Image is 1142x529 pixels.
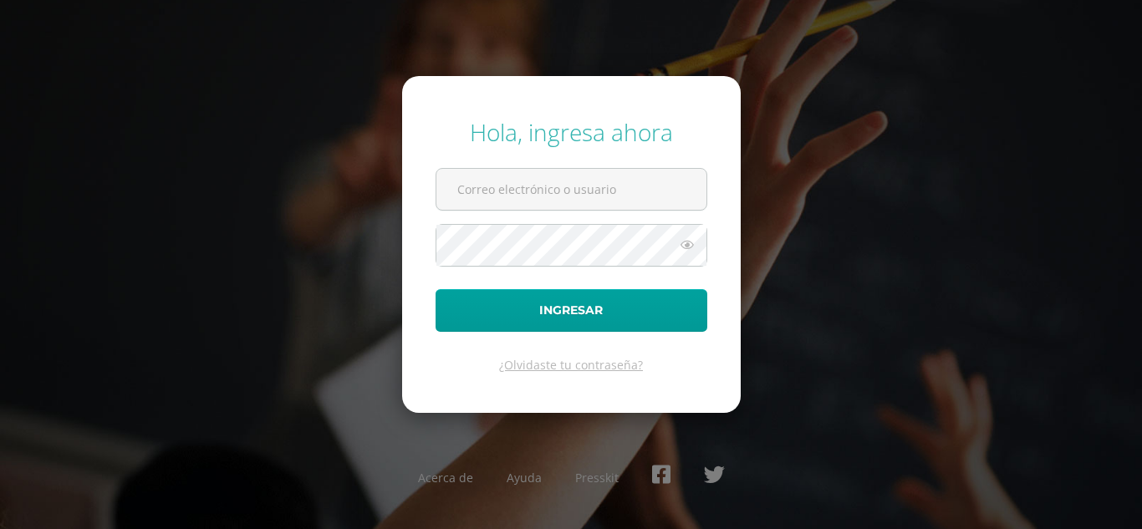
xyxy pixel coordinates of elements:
[436,289,707,332] button: Ingresar
[418,470,473,486] a: Acerca de
[499,357,643,373] a: ¿Olvidaste tu contraseña?
[575,470,619,486] a: Presskit
[507,470,542,486] a: Ayuda
[436,116,707,148] div: Hola, ingresa ahora
[436,169,706,210] input: Correo electrónico o usuario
